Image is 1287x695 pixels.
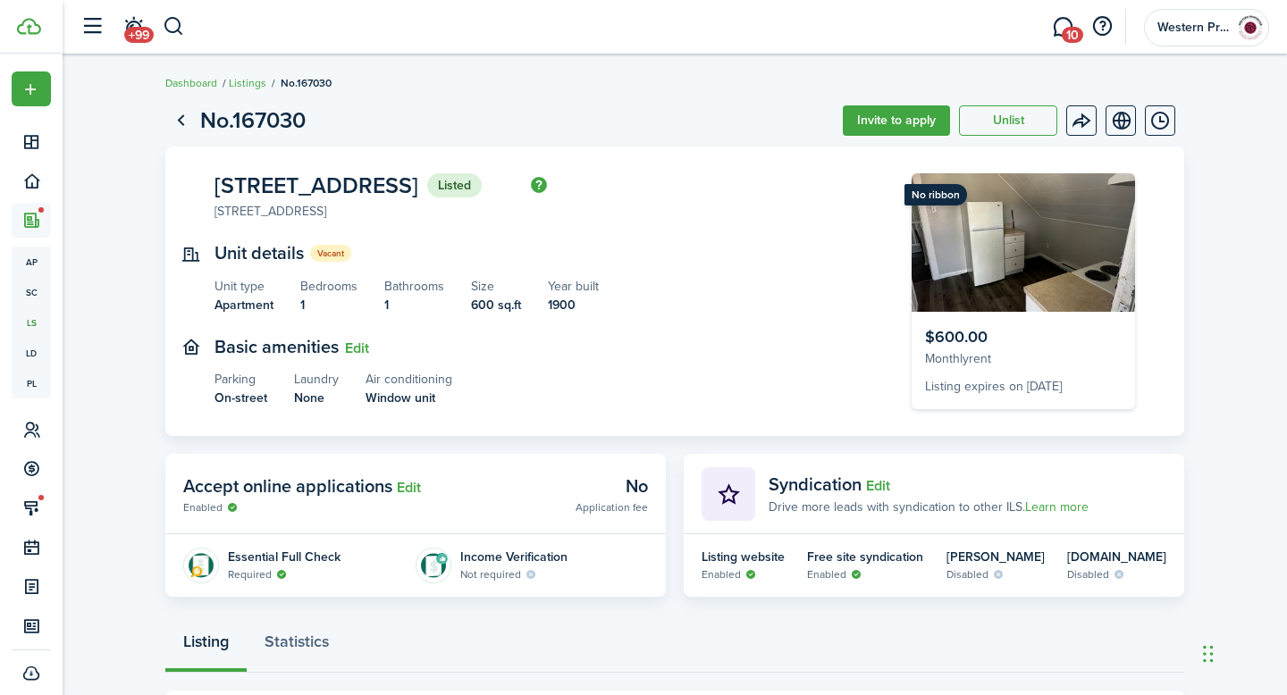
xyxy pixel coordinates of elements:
span: Syndication [769,471,862,498]
listing-view-item-indicator: Enabled [702,566,785,582]
a: Notifications [116,4,150,50]
listing-view-item-description: Window unit [366,389,452,407]
button: Open resource center [1087,12,1117,42]
a: ls [12,307,51,338]
img: Listing avatar [912,173,1135,312]
img: Income Verification [416,548,451,583]
listing-view-item-title: Laundry [294,370,339,389]
span: 10 [1062,27,1083,43]
listing-view-item-indicator: Enabled [183,499,421,515]
a: Statistics [247,619,347,673]
listing-view-item-description: 1 [384,296,444,314]
h1: No.167030 [200,104,306,138]
listing-view-item-title: Year built [548,277,599,296]
div: Listing expires on [DATE] [925,377,1122,396]
listing-view-item-indicator: Application fee [576,499,648,515]
a: Messaging [1046,4,1080,50]
a: View on website [1106,105,1136,136]
div: Drag [1203,627,1214,681]
button: Timeline [1145,105,1175,136]
status: Listed [427,173,482,198]
listing-view-item-description: On-street [214,389,267,407]
div: Drive more leads with syndication to other ILS. [769,498,1089,516]
a: Go back [165,105,196,136]
listing-view-item-indicator: Disabled [946,566,1045,582]
div: [STREET_ADDRESS] [214,202,326,221]
status: Vacant [310,245,351,262]
button: Open sidebar [75,10,109,44]
div: [PERSON_NAME] [946,548,1045,566]
text-item: Basic amenities [214,337,339,357]
a: Dashboard [165,75,217,91]
span: Accept online applications [183,473,392,499]
button: Edit [345,340,369,356]
listing-view-item-description: Apartment [214,296,273,314]
listing-view-item-indicator: Not required [460,566,568,582]
listing-view-item-title: Size [471,277,521,296]
button: Unlist [959,105,1057,136]
img: Western Properties, LLP [1236,13,1265,42]
img: Tenant screening [183,548,219,583]
listing-view-item-title: Bathrooms [384,277,444,296]
span: Western Properties, LLP [1157,21,1229,34]
button: Open menu [1066,105,1097,136]
button: Edit [397,480,421,496]
div: [DOMAIN_NAME] [1067,548,1166,566]
img: TenantCloud [17,18,41,35]
listing-view-item-title: Bedrooms [300,277,357,296]
a: pl [12,368,51,398]
text-item: Unit details [214,243,304,264]
a: ld [12,338,51,368]
iframe: Chat Widget [1198,609,1287,695]
button: Open menu [12,71,51,106]
div: $600.00 [925,325,1122,349]
div: Income Verification [460,548,568,566]
listing-view-item-description: None [294,389,339,407]
button: Search [163,12,185,42]
listing-view-item-indicator: Enabled [807,566,923,582]
a: sc [12,277,51,307]
span: No.167030 [281,75,332,91]
listing-view-item-description: 600 sq.ft [471,296,521,314]
div: No [576,473,648,499]
span: +99 [124,27,154,43]
div: Listing website [702,548,785,566]
div: Free site syndication [807,548,923,566]
listing-view-item-indicator: Disabled [1067,566,1166,582]
span: [STREET_ADDRESS] [214,174,418,197]
listing-view-item-title: Unit type [214,277,273,296]
listing-view-item-description: 1900 [548,296,599,314]
a: Learn more [1025,498,1089,516]
listing-view-item-title: Parking [214,370,267,389]
div: Essential Full Check [228,548,341,566]
listing-view-item-title: Air conditioning [366,370,452,389]
button: Invite to apply [843,105,950,136]
listing-view-item-indicator: Required [228,566,341,582]
a: ap [12,247,51,277]
button: Edit [866,478,890,494]
ribbon: No ribbon [904,184,967,205]
listing-view-item-description: 1 [300,296,357,314]
div: Monthly rent [925,349,1122,368]
a: Listings [229,75,266,91]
